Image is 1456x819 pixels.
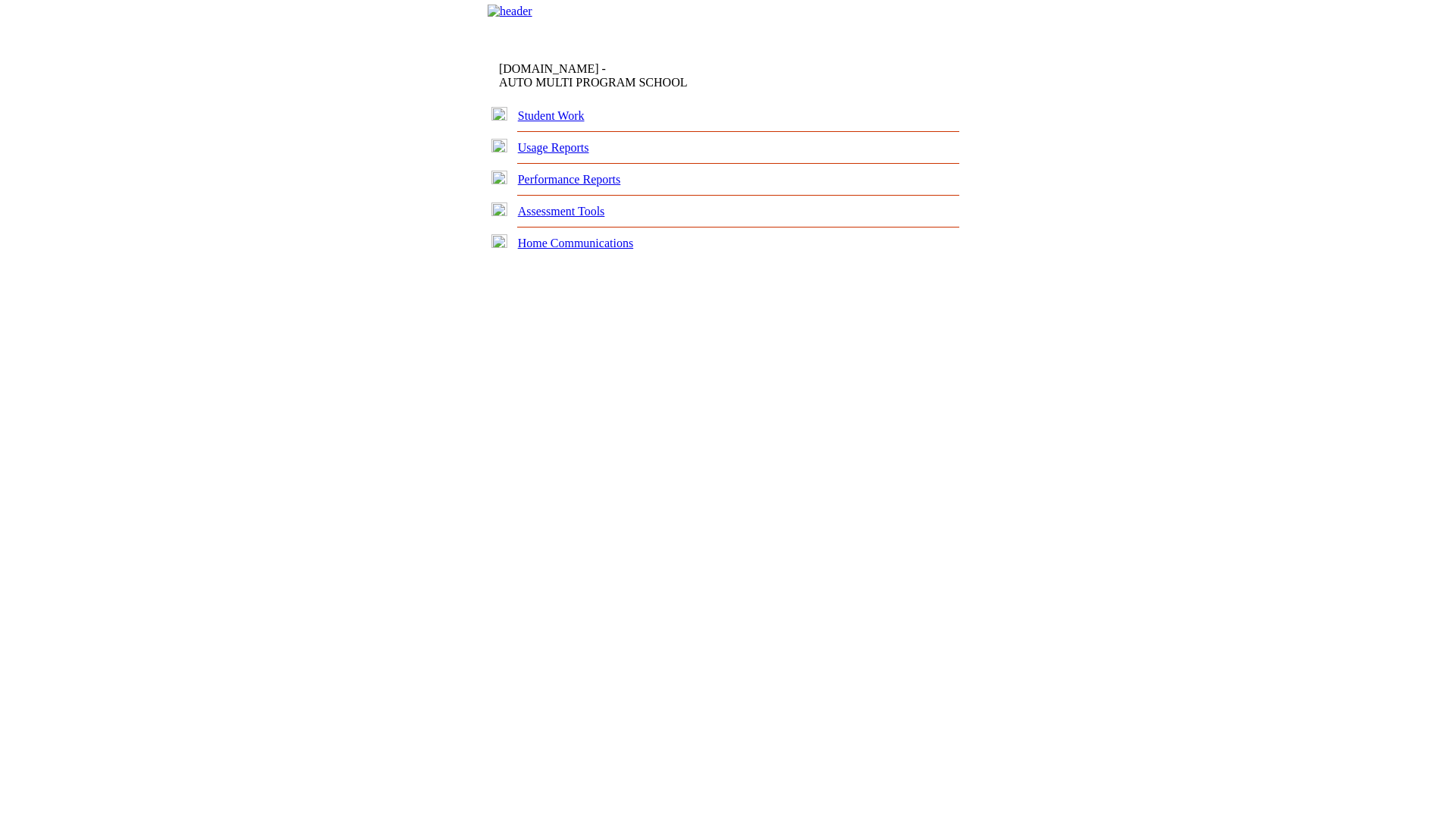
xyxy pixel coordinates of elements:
img: plus.gif [491,171,507,184]
a: Student Work [518,109,585,122]
img: plus.gif [491,139,507,152]
a: Usage Reports [518,141,589,154]
img: plus.gif [491,202,507,216]
img: plus.gif [491,107,507,121]
a: Assessment Tools [518,205,605,218]
a: Performance Reports [518,173,621,186]
a: Home Communications [518,237,633,249]
img: plus.gif [491,234,507,248]
img: header [488,5,532,18]
nobr: AUTO MULTI PROGRAM SCHOOL [499,76,687,89]
td: [DOMAIN_NAME] - [499,62,778,89]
